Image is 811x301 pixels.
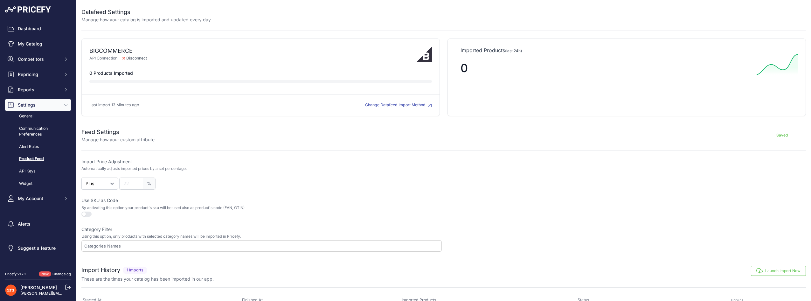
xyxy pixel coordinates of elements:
[81,17,211,23] p: Manage how your catalog is imported and updated every day
[5,193,71,204] button: My Account
[39,271,51,277] span: New
[5,166,71,177] a: API Keys
[119,178,143,190] input: 22
[18,71,59,78] span: Repricing
[5,178,71,189] a: Widget
[5,23,71,264] nav: Sidebar
[5,111,71,122] a: General
[505,48,522,53] span: (last 24h)
[143,178,156,190] span: %
[84,243,441,249] input: Categories Names
[5,242,71,254] a: Suggest a feature
[758,130,806,140] button: Saved
[89,70,133,76] span: 0 Products Imported
[89,55,417,61] p: API Connection
[81,234,442,239] p: Using this option, only products with selected category names will be imported in Pricefy.
[5,6,51,13] img: Pricefy Logo
[365,102,432,108] button: Change Datafeed Import Method
[461,61,468,75] span: 0
[18,195,59,202] span: My Account
[81,166,187,171] p: Automatically adjusts imported prices by a set percentage.
[52,272,71,276] a: Changelog
[81,128,155,136] h2: Feed Settings
[5,23,71,34] a: Dashboard
[18,87,59,93] span: Reports
[18,102,59,108] span: Settings
[81,8,211,17] h2: Datafeed Settings
[117,55,152,61] span: Disconnect
[81,226,112,233] label: Category Filter
[81,205,442,210] p: By activating this option your product's sku will be used also as product's code (EAN, GTIN)
[5,271,26,277] div: Pricefy v1.7.2
[5,69,71,80] button: Repricing
[81,158,442,165] label: Import Price Adjustment
[18,56,59,62] span: Competitors
[81,197,442,204] label: Use SKU as Code
[89,102,139,108] p: Last import 13 Minutes ago
[5,99,71,111] button: Settings
[81,276,214,282] p: These are the times your catalog has been imported in our app.
[81,266,120,275] h2: Import History
[751,266,806,276] button: Launch Import Now
[5,153,71,164] a: Product Feed
[81,136,155,143] p: Manage how your custom attribute
[461,46,793,54] p: Imported Products
[89,46,417,55] div: BIGCOMMERCE
[5,38,71,50] a: My Catalog
[123,267,147,274] span: 1 Imports
[5,84,71,95] button: Reports
[5,53,71,65] button: Competitors
[5,123,71,140] a: Communication Preferences
[20,291,118,296] a: [PERSON_NAME][EMAIL_ADDRESS][DOMAIN_NAME]
[20,285,57,290] a: [PERSON_NAME]
[5,141,71,152] a: Alert Rules
[5,218,71,230] a: Alerts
